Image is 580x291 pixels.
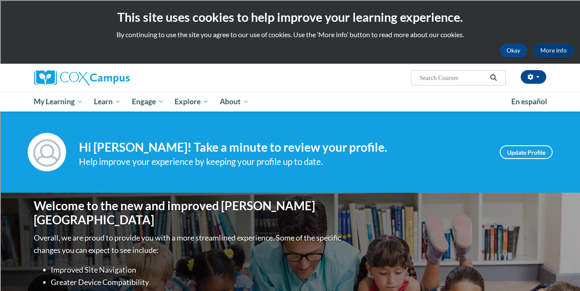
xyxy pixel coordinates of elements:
[487,73,500,83] button: Search
[21,92,559,112] div: Main menu
[419,73,487,83] input: Search Courses
[521,70,546,84] button: Account Settings
[214,92,254,112] a: About
[88,92,126,112] a: Learn
[34,70,196,85] a: Cox Campus
[94,97,121,107] span: Learn
[175,97,209,107] span: Explore
[34,70,130,85] img: Cox Campus
[511,97,547,106] span: En español
[546,257,573,284] iframe: Button to launch messaging window
[506,93,553,111] a: En español
[132,97,164,107] span: Engage
[29,92,89,112] a: My Learning
[169,92,214,112] a: Explore
[34,97,83,107] span: My Learning
[220,97,249,107] span: About
[126,92,169,112] a: Engage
